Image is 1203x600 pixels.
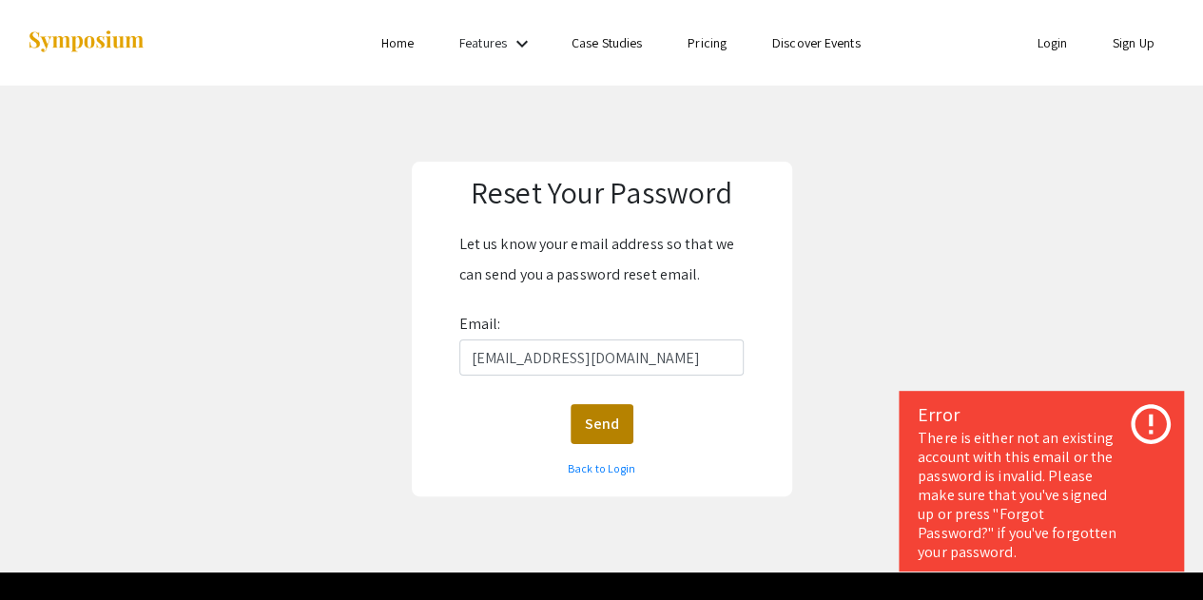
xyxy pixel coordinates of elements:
label: Email: [459,309,501,339]
div: There is either not an existing account with this email or the password is invalid. Please make s... [918,429,1165,562]
a: Back to Login [568,461,635,475]
a: Pricing [688,34,727,51]
mat-icon: Expand Features list [511,32,534,55]
h1: Reset Your Password [423,174,780,210]
img: Symposium by ForagerOne [27,29,146,55]
a: Home [381,34,414,51]
div: Error [918,400,1165,429]
iframe: Chat [14,514,81,586]
div: Let us know your email address so that we can send you a password reset email. [459,229,745,290]
a: Login [1037,34,1067,51]
a: Features [459,34,507,51]
a: Discover Events [772,34,861,51]
button: Send [571,404,633,444]
a: Case Studies [572,34,642,51]
a: Sign Up [1113,34,1154,51]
